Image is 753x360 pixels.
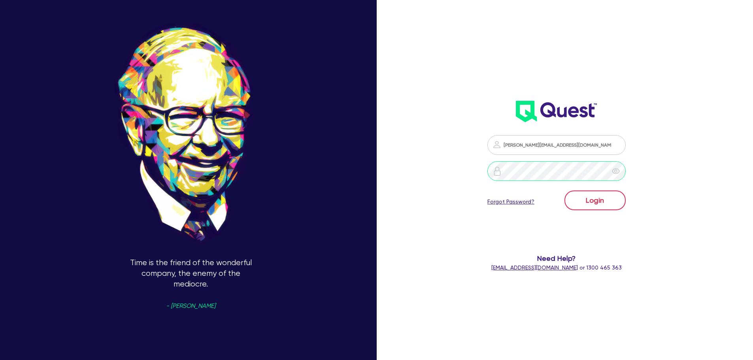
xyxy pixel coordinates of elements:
[564,190,626,210] button: Login
[516,101,597,122] img: wH2k97JdezQIQAAAABJRU5ErkJggg==
[456,253,658,264] span: Need Help?
[612,167,620,175] span: eye
[487,135,626,155] input: Email address
[491,264,622,271] span: or 1300 465 363
[492,140,502,149] img: icon-password
[166,303,215,309] span: - [PERSON_NAME]
[487,198,534,206] a: Forgot Password?
[491,264,578,271] a: [EMAIL_ADDRESS][DOMAIN_NAME]
[493,166,502,176] img: icon-password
